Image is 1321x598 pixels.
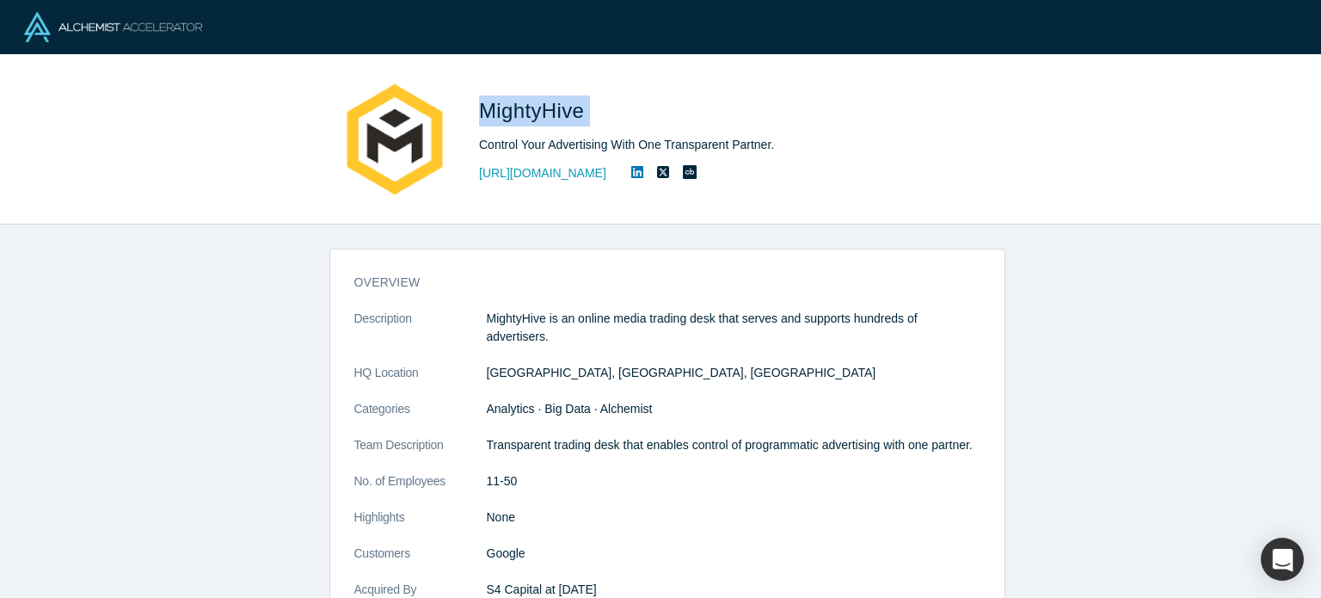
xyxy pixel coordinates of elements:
dt: No. of Employees [354,472,487,509]
dd: [GEOGRAPHIC_DATA], [GEOGRAPHIC_DATA], [GEOGRAPHIC_DATA] [487,364,980,382]
p: None [487,509,980,527]
img: Alchemist Logo [24,12,202,42]
div: Control Your Advertising With One Transparent Partner. [479,136,961,154]
p: Transparent trading desk that enables control of programmatic advertising with one partner. [487,436,980,454]
dt: HQ Location [354,364,487,400]
a: [URL][DOMAIN_NAME] [479,164,606,182]
dt: Team Description [354,436,487,472]
dt: Customers [354,545,487,581]
span: Analytics · Big Data · Alchemist [487,402,653,416]
img: MightyHive's Logo [335,79,455,200]
span: MightyHive [479,99,590,122]
p: MightyHive is an online media trading desk that serves and supports hundreds of advertisers. [487,310,980,346]
dt: Highlights [354,509,487,545]
dt: Description [354,310,487,364]
dt: Categories [354,400,487,436]
dd: Google [487,545,980,563]
dd: 11-50 [487,472,980,490]
h3: overview [354,274,956,292]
